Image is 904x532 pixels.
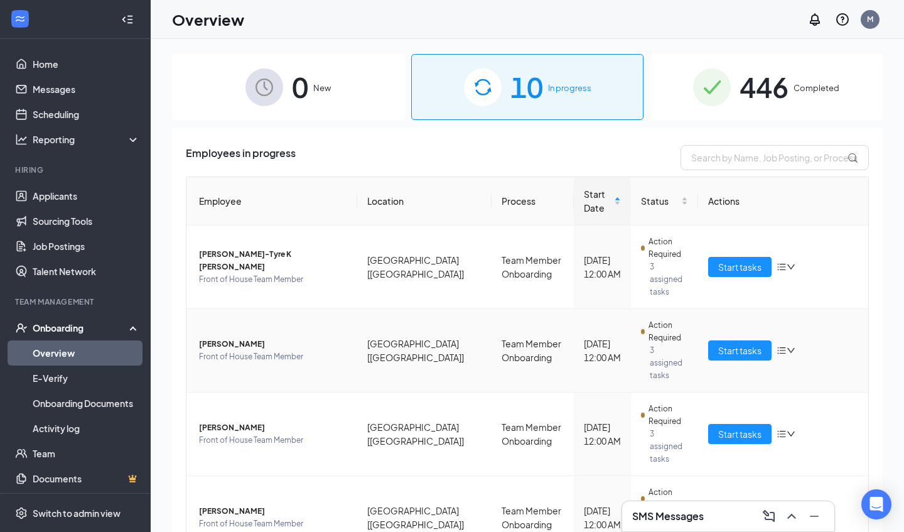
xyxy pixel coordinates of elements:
span: Action Required [648,403,688,428]
button: Minimize [804,506,824,526]
span: Employees in progress [186,145,296,170]
svg: UserCheck [15,322,28,334]
a: E-Verify [33,366,140,391]
span: Start Date [584,187,611,215]
a: Messages [33,77,140,102]
svg: WorkstreamLogo [14,13,26,25]
span: 446 [740,65,788,109]
a: Overview [33,340,140,366]
a: Activity log [33,416,140,441]
span: Action Required [648,486,688,511]
span: [PERSON_NAME]-Tyre K [PERSON_NAME] [199,248,347,273]
th: Employee [186,177,357,225]
span: 3 assigned tasks [650,261,687,298]
span: 3 assigned tasks [650,344,687,382]
a: SurveysCrown [33,491,140,516]
th: Actions [698,177,869,225]
span: Front of House Team Member [199,434,347,447]
div: [DATE] 12:00 AM [584,253,621,281]
button: ComposeMessage [759,506,779,526]
span: [PERSON_NAME] [199,421,347,434]
span: Status [641,194,678,208]
span: 10 [510,65,543,109]
div: Hiring [15,165,137,175]
td: [GEOGRAPHIC_DATA] [[GEOGRAPHIC_DATA]] [357,393,492,476]
span: 3 assigned tasks [650,428,687,465]
div: [DATE] 12:00 AM [584,337,621,364]
button: Start tasks [708,340,772,361]
button: ChevronUp [782,506,802,526]
svg: ChevronUp [784,509,799,524]
button: Start tasks [708,257,772,277]
div: [DATE] 12:00 AM [584,504,621,531]
th: Location [357,177,492,225]
a: Team [33,441,140,466]
svg: Analysis [15,133,28,146]
svg: Minimize [807,509,822,524]
svg: ComposeMessage [761,509,777,524]
svg: QuestionInfo [835,12,850,27]
input: Search by Name, Job Posting, or Process [681,145,869,170]
a: Job Postings [33,234,140,259]
a: Talent Network [33,259,140,284]
span: New [313,82,331,94]
div: Team Management [15,296,137,307]
span: Start tasks [718,344,761,357]
a: Home [33,52,140,77]
td: Team Member Onboarding [492,225,574,309]
td: Team Member Onboarding [492,393,574,476]
div: Onboarding [33,322,129,334]
span: Completed [794,82,839,94]
h3: SMS Messages [632,509,704,523]
div: Switch to admin view [33,507,121,519]
svg: Collapse [121,13,134,26]
td: [GEOGRAPHIC_DATA] [[GEOGRAPHIC_DATA]] [357,309,492,393]
span: Start tasks [718,260,761,274]
div: [DATE] 12:00 AM [584,420,621,448]
span: bars [777,345,787,356]
a: DocumentsCrown [33,466,140,491]
button: Start tasks [708,424,772,444]
span: down [787,346,795,355]
h1: Overview [172,9,244,30]
svg: Notifications [807,12,822,27]
td: Team Member Onboarding [492,309,574,393]
a: Onboarding Documents [33,391,140,416]
span: Action Required [648,319,688,344]
div: M [867,14,873,24]
span: Front of House Team Member [199,273,347,286]
a: Sourcing Tools [33,209,140,234]
a: Scheduling [33,102,140,127]
span: bars [777,429,787,439]
a: Applicants [33,183,140,209]
span: Action Required [648,236,688,261]
span: Front of House Team Member [199,518,347,530]
span: Front of House Team Member [199,350,347,363]
span: Start tasks [718,427,761,441]
th: Status [631,177,697,225]
td: [GEOGRAPHIC_DATA] [[GEOGRAPHIC_DATA]] [357,225,492,309]
span: 0 [292,65,308,109]
span: bars [777,262,787,272]
span: down [787,263,795,271]
div: Open Intercom Messenger [861,489,891,519]
span: [PERSON_NAME] [199,505,347,518]
span: In progress [548,82,591,94]
svg: Settings [15,507,28,519]
span: down [787,430,795,438]
span: [PERSON_NAME] [199,338,347,350]
th: Process [492,177,574,225]
div: Reporting [33,133,141,146]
